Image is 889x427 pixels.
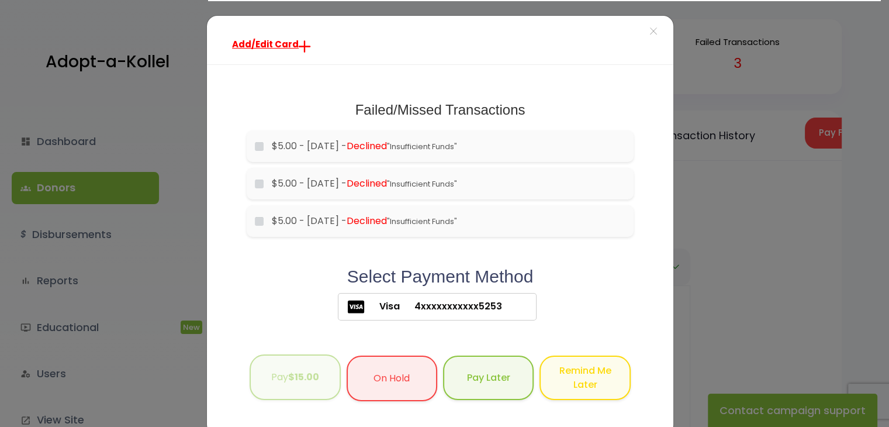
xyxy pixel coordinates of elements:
[347,177,387,190] span: Declined
[288,370,319,384] b: $15.00
[347,356,437,402] button: On Hold
[387,216,457,227] span: "Insufficient Funds"
[223,33,319,56] a: Add/Edit Card
[272,139,625,153] label: $5.00 - [DATE] -
[272,177,625,191] label: $5.00 - [DATE] -
[634,16,673,49] button: ×
[649,19,658,44] span: ×
[347,214,387,228] span: Declined
[365,299,400,314] span: Visa
[443,356,534,400] button: Pay Later
[387,141,457,152] span: "Insufficient Funds"
[250,354,340,401] button: Pay$15.00
[400,299,502,314] span: 4xxxxxxxxxxx5253
[387,178,457,190] span: "Insufficient Funds"
[347,139,387,153] span: Declined
[247,102,634,119] h1: Failed/Missed Transactions
[232,38,299,50] span: Add/Edit Card
[539,356,630,400] button: Remind Me Later
[272,214,625,228] label: $5.00 - [DATE] -
[247,266,634,287] h2: Select Payment Method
